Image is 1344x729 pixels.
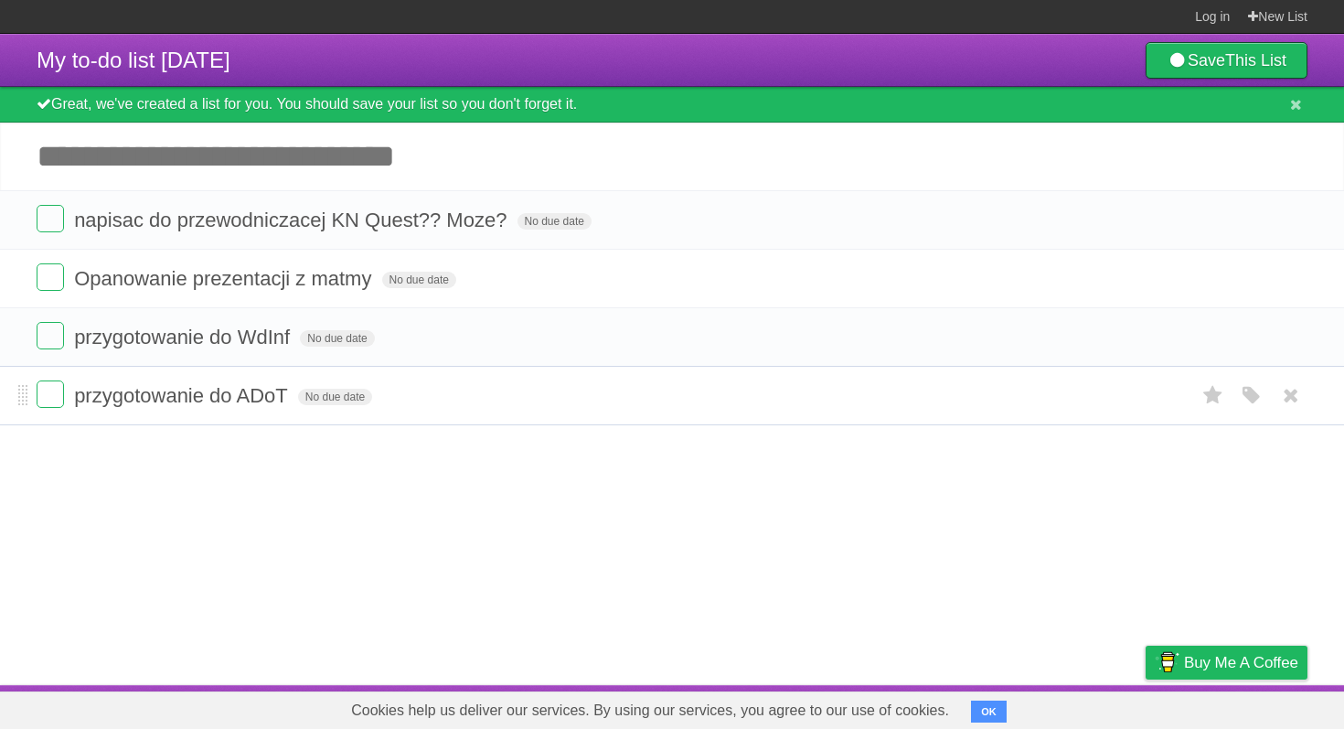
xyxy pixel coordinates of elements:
span: przygotowanie do WdInf [74,326,294,348]
span: Buy me a coffee [1184,647,1298,679]
span: napisac do przewodniczacej KN Quest?? Moze? [74,209,511,231]
span: No due date [517,213,592,230]
a: Suggest a feature [1192,690,1307,724]
label: Done [37,205,64,232]
label: Done [37,322,64,349]
span: My to-do list [DATE] [37,48,230,72]
label: Done [37,381,64,408]
span: No due date [300,330,374,347]
a: Privacy [1122,690,1169,724]
b: This List [1225,51,1286,70]
span: No due date [298,389,372,405]
span: Opanowanie prezentacji z matmy [74,267,376,290]
label: Star task [1196,381,1231,411]
a: Terms [1060,690,1100,724]
img: Buy me a coffee [1155,647,1179,678]
span: Cookies help us deliver our services. By using our services, you agree to our use of cookies. [333,692,967,729]
a: Buy me a coffee [1146,646,1307,680]
span: No due date [382,272,456,288]
button: OK [971,701,1007,723]
label: Done [37,263,64,291]
a: Developers [963,690,1037,724]
a: SaveThis List [1146,42,1307,79]
a: About [902,690,941,724]
span: przygotowanie do ADoT [74,384,293,407]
